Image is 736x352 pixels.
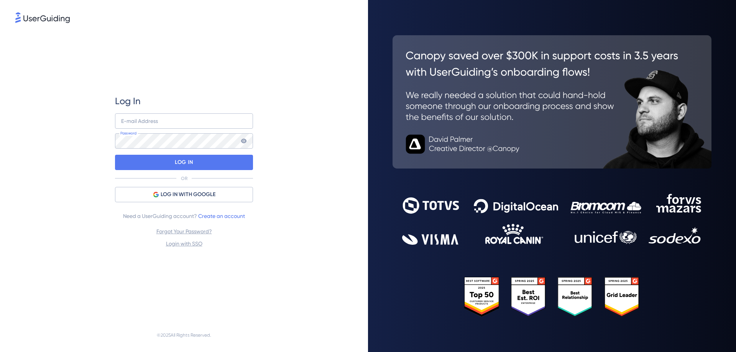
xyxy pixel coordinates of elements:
span: LOG IN WITH GOOGLE [161,190,215,199]
span: © 2025 All Rights Reserved. [157,331,211,340]
img: 8faab4ba6bc7696a72372aa768b0286c.svg [15,12,70,23]
input: example@company.com [115,113,253,129]
a: Create an account [198,213,245,219]
p: LOG IN [175,156,193,169]
span: Log In [115,95,141,107]
img: 25303e33045975176eb484905ab012ff.svg [464,277,640,317]
span: Need a UserGuiding account? [123,211,245,221]
a: Forgot Your Password? [156,228,212,234]
p: OR [181,175,187,182]
img: 9302ce2ac39453076f5bc0f2f2ca889b.svg [402,194,702,245]
a: Login with SSO [166,241,202,247]
img: 26c0aa7c25a843aed4baddd2b5e0fa68.svg [393,35,711,169]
